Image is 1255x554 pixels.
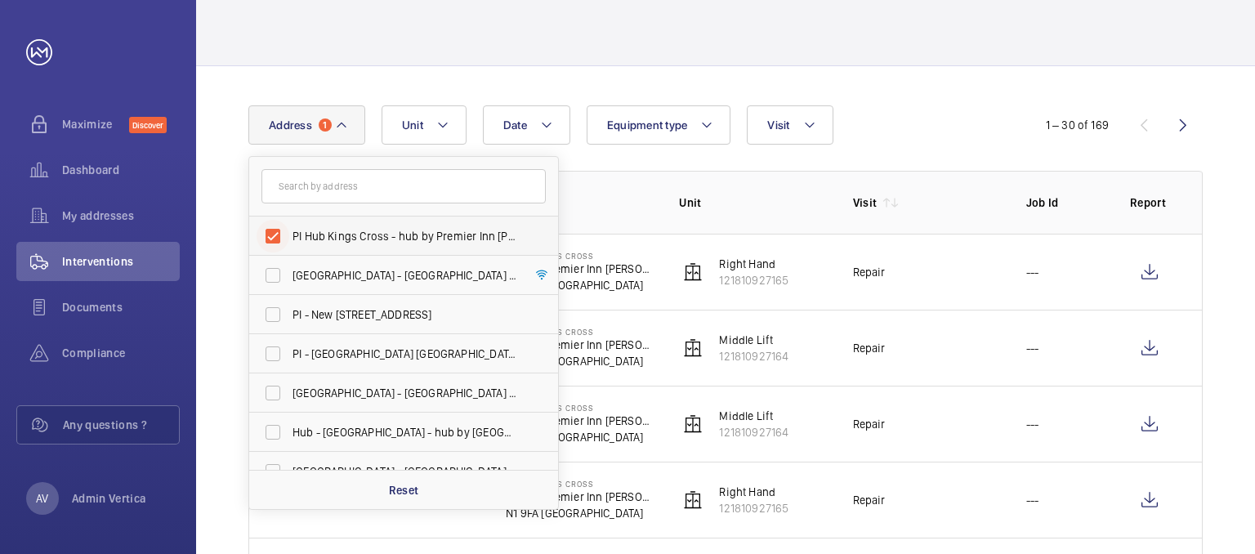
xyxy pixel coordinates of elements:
span: Discover [129,117,167,133]
input: Search by address [261,169,546,203]
p: 121810927164 [719,348,788,364]
span: Any questions ? [63,417,179,433]
img: elevator.svg [683,338,703,358]
p: hub by Premier Inn [PERSON_NAME][GEOGRAPHIC_DATA] [506,489,653,505]
p: N1 9FA [GEOGRAPHIC_DATA] [506,505,653,521]
p: --- [1026,264,1039,280]
span: Visit [767,118,789,132]
img: elevator.svg [683,414,703,434]
span: Dashboard [62,162,180,178]
p: 121810927165 [719,272,788,288]
p: Address [506,194,653,211]
p: Right Hand [719,484,788,500]
button: Visit [747,105,833,145]
div: Repair [853,492,886,508]
span: Date [503,118,527,132]
button: Date [483,105,570,145]
div: Repair [853,264,886,280]
div: Repair [853,416,886,432]
span: Hub - [GEOGRAPHIC_DATA] - hub by [GEOGRAPHIC_DATA] [GEOGRAPHIC_DATA] [293,424,517,440]
p: Middle Lift [719,332,788,348]
p: N1 9FA [GEOGRAPHIC_DATA] [506,277,653,293]
span: [GEOGRAPHIC_DATA] - [GEOGRAPHIC_DATA] - [STREET_ADDRESS] [293,463,517,480]
p: Middle Lift [719,408,788,424]
p: Admin Vertica [72,490,146,507]
span: Interventions [62,253,180,270]
span: Unit [402,118,423,132]
p: --- [1026,340,1039,356]
p: N1 9FA [GEOGRAPHIC_DATA] [506,429,653,445]
p: 121810927165 [719,500,788,516]
p: 121810927164 [719,424,788,440]
span: 1 [319,118,332,132]
p: PI Hub Kings Cross [506,479,653,489]
p: Job Id [1026,194,1104,211]
span: Equipment type [607,118,688,132]
p: Report [1130,194,1169,211]
p: --- [1026,492,1039,508]
button: Unit [382,105,467,145]
span: [GEOGRAPHIC_DATA] - [GEOGRAPHIC_DATA] ([GEOGRAPHIC_DATA]) - [GEOGRAPHIC_DATA] - [GEOGRAPHIC_DATA]... [293,385,517,401]
p: PI Hub Kings Cross [506,403,653,413]
p: --- [1026,416,1039,432]
button: Address1 [248,105,365,145]
p: hub by Premier Inn [PERSON_NAME][GEOGRAPHIC_DATA] [506,337,653,353]
p: AV [36,490,48,507]
p: Unit [679,194,826,211]
p: hub by Premier Inn [PERSON_NAME][GEOGRAPHIC_DATA] [506,261,653,277]
span: PI - [GEOGRAPHIC_DATA] [GEOGRAPHIC_DATA] - [STREET_ADDRESS] [293,346,517,362]
p: Reset [389,482,419,498]
button: Equipment type [587,105,731,145]
p: Right Hand [719,256,788,272]
p: PI Hub Kings Cross [506,251,653,261]
span: [GEOGRAPHIC_DATA] - [GEOGRAPHIC_DATA] - [GEOGRAPHIC_DATA] [GEOGRAPHIC_DATA] [293,267,517,284]
div: 1 – 30 of 169 [1046,117,1109,133]
span: PI - New [STREET_ADDRESS] [293,306,517,323]
span: Maximize [62,116,129,132]
p: N1 9FA [GEOGRAPHIC_DATA] [506,353,653,369]
img: elevator.svg [683,490,703,510]
span: Documents [62,299,180,315]
p: hub by Premier Inn [PERSON_NAME][GEOGRAPHIC_DATA] [506,413,653,429]
div: Repair [853,340,886,356]
p: Visit [853,194,878,211]
span: Compliance [62,345,180,361]
span: My addresses [62,208,180,224]
span: PI Hub Kings Cross - hub by Premier Inn [PERSON_NAME][GEOGRAPHIC_DATA], [GEOGRAPHIC_DATA] [293,228,517,244]
p: PI Hub Kings Cross [506,327,653,337]
span: Address [269,118,312,132]
img: elevator.svg [683,262,703,282]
